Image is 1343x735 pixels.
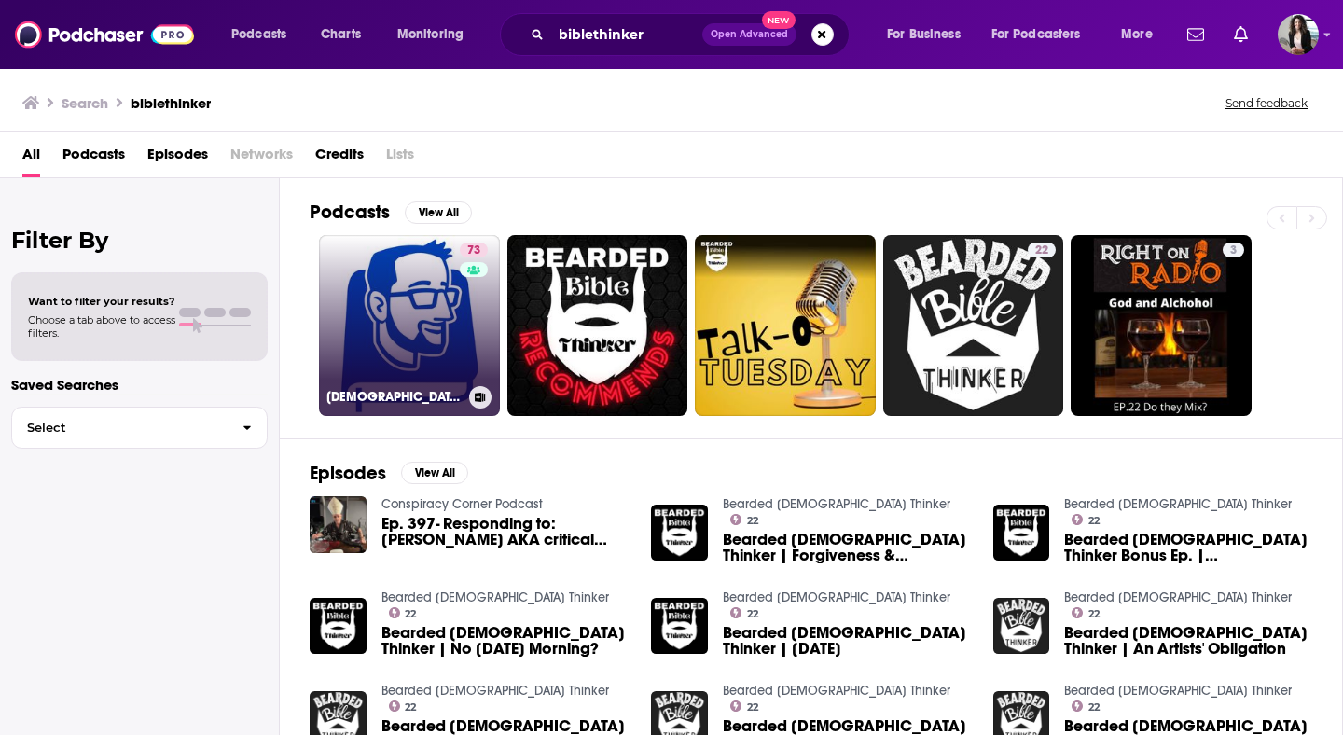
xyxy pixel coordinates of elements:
a: 22 [1072,514,1100,525]
h3: Search [62,94,108,112]
a: 22 [730,514,758,525]
button: open menu [1108,20,1176,49]
p: Saved Searches [11,376,268,394]
img: Podchaser - Follow, Share and Rate Podcasts [15,17,194,52]
span: 73 [467,242,480,260]
a: Show notifications dropdown [1180,19,1211,50]
a: Bearded Bible Thinker [381,683,609,699]
a: Bearded Bible Thinker [1064,683,1292,699]
button: Open AdvancedNew [702,23,796,46]
a: Bearded Bible Thinker [723,496,950,512]
span: Bearded [DEMOGRAPHIC_DATA] Thinker | An Artists' Obligation [1064,625,1312,657]
span: 22 [1088,517,1100,525]
a: Bearded Bible Thinker | No Sunday Morning? [381,625,630,657]
h2: Podcasts [310,201,390,224]
img: Bearded Bible Thinker | Reformation Day 2022 [651,598,708,655]
a: All [22,139,40,177]
span: Bearded [DEMOGRAPHIC_DATA] Thinker | Forgiveness & Discernment [723,532,971,563]
span: 22 [747,610,758,618]
a: Bearded Bible Thinker [723,589,950,605]
img: Bearded Bible Thinker | An Artists' Obligation [993,598,1050,655]
button: open menu [384,20,488,49]
span: Charts [321,21,361,48]
span: Bearded [DEMOGRAPHIC_DATA] Thinker | No [DATE] Morning? [381,625,630,657]
img: Bearded Bible Thinker | No Sunday Morning? [310,598,367,655]
span: 3 [1230,242,1237,260]
a: Bearded Bible Thinker [1064,496,1292,512]
span: Select [12,422,228,434]
a: EpisodesView All [310,462,468,485]
a: Episodes [147,139,208,177]
a: Bearded Bible Thinker | Reformation Day 2022 [723,625,971,657]
a: Podcasts [62,139,125,177]
span: For Business [887,21,961,48]
a: Ep. 397- Responding to: Timothy Lutter AKA critical bible thinker. [381,516,630,548]
a: 22 [1072,700,1100,712]
button: Send feedback [1220,95,1313,111]
span: 22 [1035,242,1048,260]
a: 73 [460,243,488,257]
span: More [1121,21,1153,48]
span: Ep. 397- Responding to: [PERSON_NAME] AKA critical [DEMOGRAPHIC_DATA] thinker. [381,516,630,548]
input: Search podcasts, credits, & more... [551,20,702,49]
span: Bearded [DEMOGRAPHIC_DATA] Thinker Bonus Ep. | [GEOGRAPHIC_DATA] [1064,532,1312,563]
img: User Profile [1278,14,1319,55]
a: 22 [883,235,1064,416]
a: 22 [1028,243,1056,257]
span: 22 [405,703,416,712]
button: open menu [874,20,984,49]
button: open menu [218,20,311,49]
img: Ep. 397- Responding to: Timothy Lutter AKA critical bible thinker. [310,496,367,553]
span: Choose a tab above to access filters. [28,313,175,340]
span: 22 [747,517,758,525]
h2: Episodes [310,462,386,485]
a: 22 [389,700,417,712]
h2: Filter By [11,227,268,254]
a: 22 [730,607,758,618]
a: 3 [1223,243,1244,257]
a: 22 [1072,607,1100,618]
span: New [762,11,796,29]
span: Want to filter your results? [28,295,175,308]
span: 22 [405,610,416,618]
span: 22 [1088,610,1100,618]
a: Bearded Bible Thinker | An Artists' Obligation [1064,625,1312,657]
span: Logged in as ElizabethCole [1278,14,1319,55]
div: Search podcasts, credits, & more... [518,13,867,56]
span: Monitoring [397,21,464,48]
span: For Podcasters [991,21,1081,48]
a: Bearded Bible Thinker Bonus Ep. | Afghanistan [1064,532,1312,563]
a: 22 [389,607,417,618]
img: Bearded Bible Thinker Bonus Ep. | Afghanistan [993,505,1050,562]
a: 3 [1071,235,1252,416]
button: open menu [979,20,1108,49]
a: Bearded Bible Thinker [723,683,950,699]
span: Networks [230,139,293,177]
a: Conspiracy Corner Podcast [381,496,543,512]
span: 22 [747,703,758,712]
a: Bearded Bible Thinker | Forgiveness & Discernment [723,532,971,563]
a: 22 [730,700,758,712]
a: Bearded Bible Thinker [381,589,609,605]
button: View All [405,201,472,224]
button: Show profile menu [1278,14,1319,55]
button: Select [11,407,268,449]
span: Podcasts [231,21,286,48]
a: Charts [309,20,372,49]
a: 73[DEMOGRAPHIC_DATA] [319,235,500,416]
img: Bearded Bible Thinker | Forgiveness & Discernment [651,505,708,562]
span: 22 [1088,703,1100,712]
a: Credits [315,139,364,177]
span: Bearded [DEMOGRAPHIC_DATA] Thinker | [DATE] [723,625,971,657]
button: View All [401,462,468,484]
span: Lists [386,139,414,177]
